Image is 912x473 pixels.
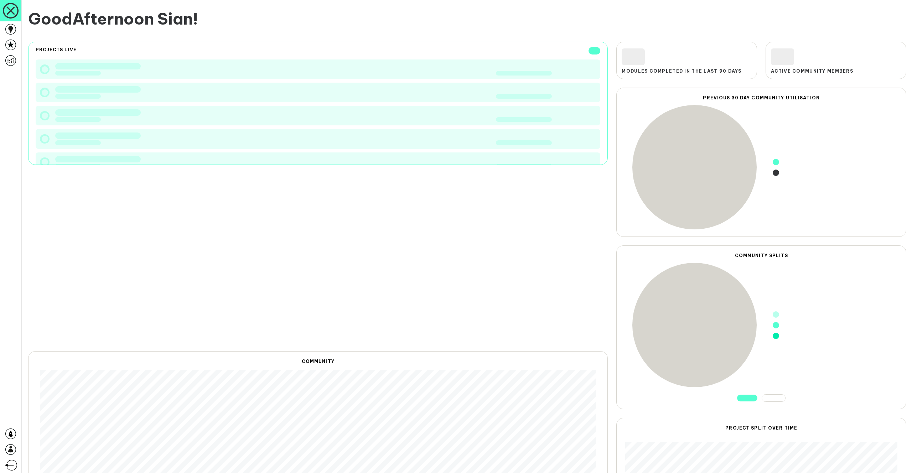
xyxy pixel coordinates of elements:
[771,69,853,74] span: Active Community Members
[157,9,198,29] span: Sian !
[36,47,77,54] h2: Projects live
[623,253,900,258] h2: Community Splits
[622,69,741,74] span: Modules completed in the last 90 days
[623,95,900,100] h2: Previous 30 day Community Utilisation
[625,425,897,431] h2: Project split over time
[762,394,786,402] button: ethnicity
[737,395,757,401] button: gender
[589,47,600,54] span: 10
[40,359,596,364] h2: Community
